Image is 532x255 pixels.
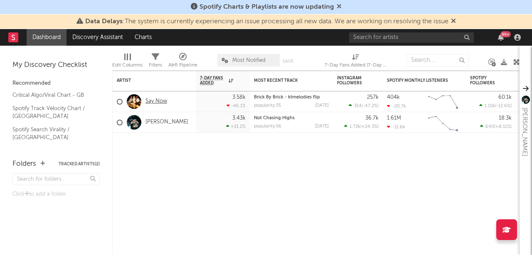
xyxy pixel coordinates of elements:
a: Say Now [145,98,167,105]
div: ( ) [480,124,512,129]
input: Search... [406,54,469,66]
div: popularity: 35 [254,103,281,108]
div: Spotify Monthly Listeners [387,78,449,83]
svg: Chart title [424,112,462,133]
div: ( ) [349,103,379,108]
div: 7-Day Fans Added (7-Day Fans Added) [325,60,387,70]
div: Filters [149,50,162,74]
button: Save [283,59,293,64]
div: [DATE] [315,103,329,108]
a: Discovery Assistant [66,29,129,46]
div: Click to add a folder. [12,189,100,199]
div: Not Chasing Highs [254,116,329,120]
a: Spotify Search Virality / [GEOGRAPHIC_DATA] [12,125,91,142]
div: Brick By Brick - ktmelodies flip [254,95,329,100]
div: ( ) [479,103,512,108]
a: Critical Algo/Viral Chart - GB [12,91,91,100]
div: A&R Pipeline [168,50,197,74]
div: 99 + [500,31,511,37]
span: Most Notified [232,58,266,63]
span: Dismiss [337,4,342,10]
div: -46.1 % [227,103,246,108]
div: My Discovery Checklist [12,60,100,70]
span: Dismiss [451,18,456,25]
div: Instagram Followers [337,76,366,86]
div: Most Recent Track [254,78,316,83]
div: Filters [149,60,162,70]
a: [PERSON_NAME] [145,119,188,126]
input: Search for artists [349,32,474,43]
input: Search for folders... [12,173,100,185]
div: 7-Day Fans Added (7-Day Fans Added) [325,50,387,74]
div: Spotify Followers [470,76,499,86]
div: Recommended [12,78,100,88]
span: -47.2 % [363,104,377,108]
span: : The system is currently experiencing an issue processing all new data. We are working on resolv... [85,18,448,25]
span: +8.11 % [495,125,510,129]
div: 3.43k [232,115,246,121]
div: ( ) [344,124,379,129]
span: 1.72k [350,125,360,129]
div: 60.1k [498,95,512,100]
button: 99+ [498,34,504,41]
div: popularity: 56 [254,124,281,129]
a: Brick By Brick - ktmelodies flip [254,95,320,100]
svg: Chart title [424,91,462,112]
div: A&R Pipeline [168,60,197,70]
div: +21.2 % [226,124,246,129]
span: 7-Day Fans Added [200,76,227,86]
span: Data Delays [85,18,123,25]
div: [DATE] [315,124,329,129]
div: -20.7k [387,103,406,109]
span: Spotify Charts & Playlists are now updating [199,4,334,10]
span: 1.15k [485,104,495,108]
button: Tracked Artists(2) [59,162,100,166]
div: 257k [367,95,379,100]
div: 404k [387,95,400,100]
div: Edit Columns [112,50,143,74]
span: 640 [485,125,494,129]
span: +24.3 % [362,125,377,129]
div: Artist [117,78,179,83]
a: Not Chasing Highs [254,116,295,120]
div: Folders [12,159,36,169]
span: -12.6 % [496,104,510,108]
div: Edit Columns [112,60,143,70]
a: Spotify Track Velocity Chart / [GEOGRAPHIC_DATA] [12,104,91,121]
div: 1.61M [387,115,401,121]
div: 36.7k [365,115,379,121]
div: 18.3k [499,115,512,121]
div: 3.58k [232,95,246,100]
a: Dashboard [27,29,66,46]
a: Charts [129,29,158,46]
div: [PERSON_NAME] [520,108,530,156]
span: 314 [354,104,362,108]
div: -11.6k [387,124,405,130]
